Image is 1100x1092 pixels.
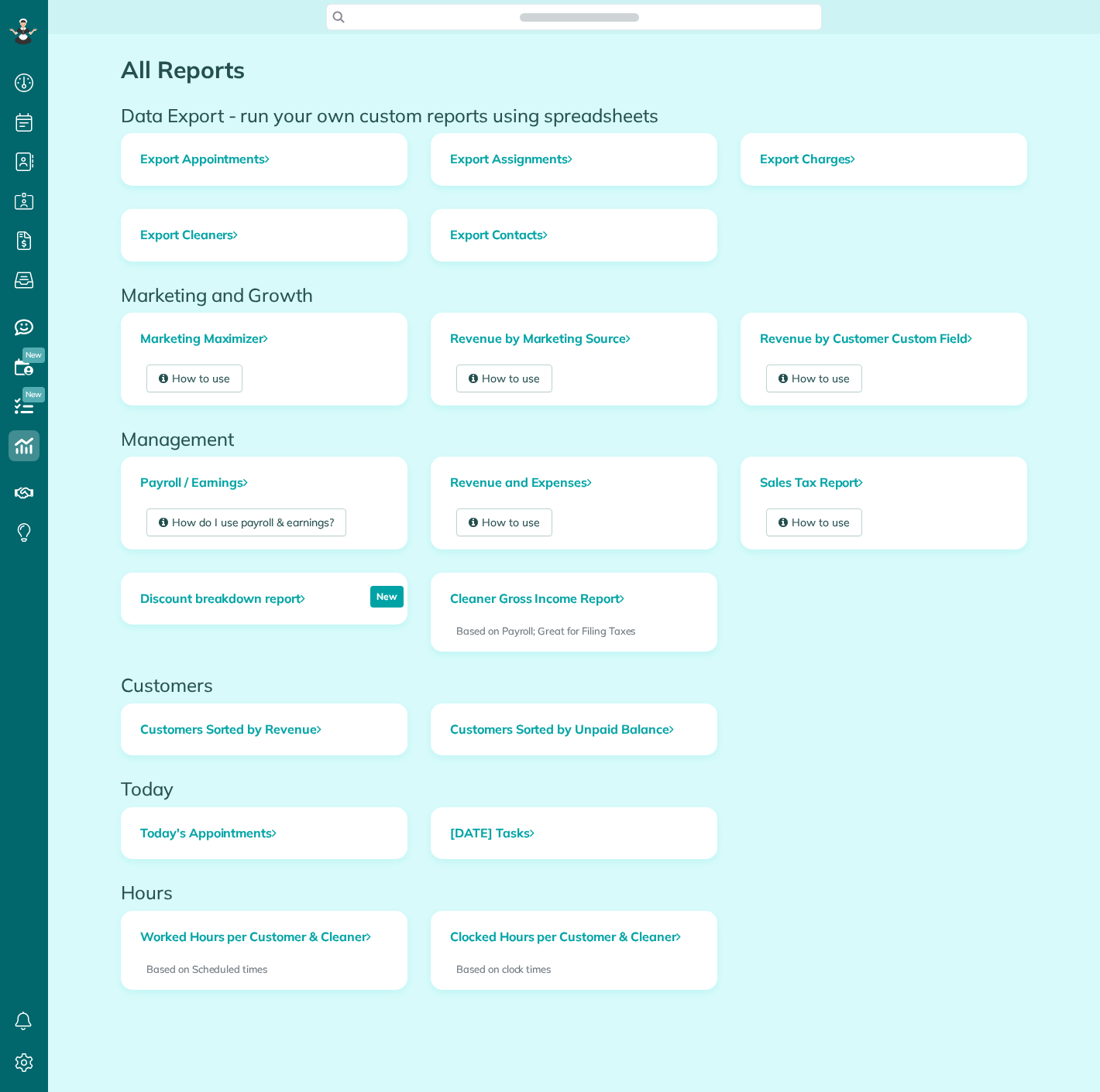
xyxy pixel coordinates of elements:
a: How to use [456,365,552,392]
a: Export Assignments [431,134,717,185]
p: New [370,586,404,608]
span: New [22,387,45,402]
p: Based on Payroll; Great for Filing Taxes [456,624,692,638]
p: Based on clock times [456,962,692,977]
a: Cleaner Gross Income Report [431,573,643,625]
a: Discount breakdown report [122,573,324,625]
span: New [22,347,45,363]
a: Export Cleaners [122,210,407,261]
a: How to use [146,365,242,392]
a: Payroll / Earnings [122,457,407,508]
p: Based on Scheduled times [146,962,382,977]
a: [DATE] Tasks [431,808,717,859]
a: Sales Tax Report [741,457,1026,508]
h2: Marketing and Growth [121,285,1027,305]
span: Search ZenMaid… [535,9,623,25]
a: How do I use payroll & earnings? [146,508,346,536]
h2: Today [121,779,1027,799]
h2: Management [121,429,1027,449]
a: Customers Sorted by Unpaid Balance [431,704,717,755]
h2: Data Export - run your own custom reports using spreadsheets [121,105,1027,125]
h1: All Reports [121,57,1027,83]
a: Export Charges [741,134,1026,185]
a: Customers Sorted by Revenue [122,704,407,755]
a: Marketing Maximizer [122,313,407,365]
a: Revenue and Expenses [431,457,717,508]
h2: Hours [121,882,1027,902]
a: Today's Appointments [122,808,407,859]
h2: Customers [121,675,1027,695]
a: Worked Hours per Customer & Cleaner [122,912,407,963]
a: Export Appointments [122,134,407,185]
a: Clocked Hours per Customer & Cleaner [431,912,717,963]
a: Revenue by Marketing Source [431,313,717,365]
a: Revenue by Customer Custom Field [741,313,1026,365]
a: How to use [766,365,862,392]
a: How to use [766,508,862,536]
a: Export Contacts [431,210,717,261]
a: How to use [456,508,552,536]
